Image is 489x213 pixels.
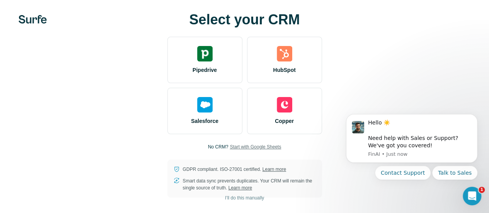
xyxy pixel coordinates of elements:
img: hubspot's logo [277,46,292,61]
button: Start with Google Sheets [230,143,281,150]
span: Salesforce [191,117,218,125]
p: Smart data sync prevents duplicates. Your CRM will remain the single source of truth. [183,177,316,191]
h1: Select your CRM [167,12,322,27]
img: salesforce's logo [197,97,213,112]
span: Copper [275,117,294,125]
iframe: Intercom notifications message [334,105,489,209]
p: No CRM? [208,143,228,150]
a: Learn more [228,185,252,191]
button: I’ll do this manually [220,192,269,204]
img: Surfe's logo [19,15,47,24]
span: Pipedrive [193,66,217,74]
span: HubSpot [273,66,295,74]
img: pipedrive's logo [197,46,213,61]
span: I’ll do this manually [225,194,264,201]
iframe: Intercom live chat [463,187,481,205]
p: GDPR compliant. ISO-27001 certified. [183,166,286,173]
span: 1 [479,187,485,193]
a: Learn more [262,167,286,172]
img: copper's logo [277,97,292,112]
